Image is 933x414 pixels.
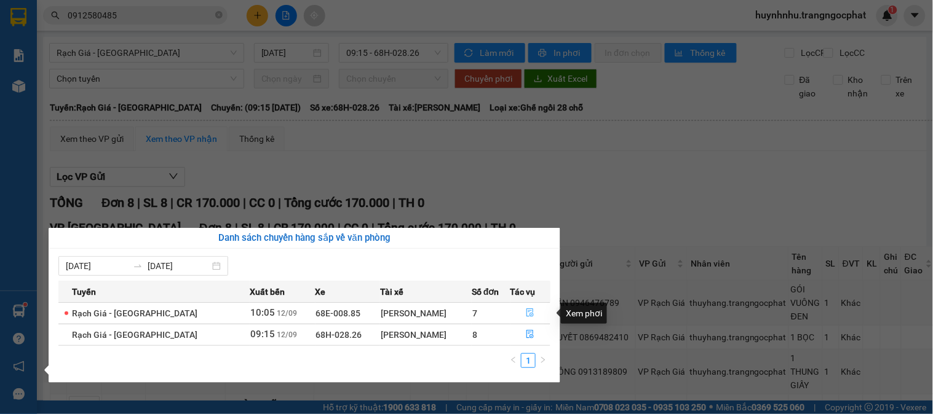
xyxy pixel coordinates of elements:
[250,307,275,318] span: 10:05
[472,285,499,299] span: Số đơn
[148,259,210,273] input: Đến ngày
[316,308,361,318] span: 68E-008.85
[510,356,517,364] span: left
[316,285,326,299] span: Xe
[381,307,471,320] div: [PERSON_NAME]
[58,231,550,246] div: Danh sách chuyến hàng sắp về văn phòng
[536,353,550,368] button: right
[506,353,521,368] li: Previous Page
[526,330,534,340] span: file-done
[526,308,534,318] span: file-done
[316,330,362,340] span: 68H-028.26
[536,353,550,368] li: Next Page
[72,285,96,299] span: Tuyến
[133,261,143,271] span: to
[380,285,403,299] span: Tài xế
[472,330,477,340] span: 8
[511,325,550,345] button: file-done
[381,328,471,342] div: [PERSON_NAME]
[250,285,285,299] span: Xuất bến
[539,356,547,364] span: right
[521,353,536,368] li: 1
[472,308,477,318] span: 7
[66,259,128,273] input: Từ ngày
[511,303,550,323] button: file-done
[72,330,197,340] span: Rạch Giá - [GEOGRAPHIC_DATA]
[277,330,297,339] span: 12/09
[250,329,275,340] span: 09:15
[510,285,536,299] span: Tác vụ
[522,354,535,367] a: 1
[72,308,197,318] span: Rạch Giá - [GEOGRAPHIC_DATA]
[133,261,143,271] span: swap-right
[277,309,297,318] span: 12/09
[506,353,521,368] button: left
[561,303,607,324] div: Xem phơi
